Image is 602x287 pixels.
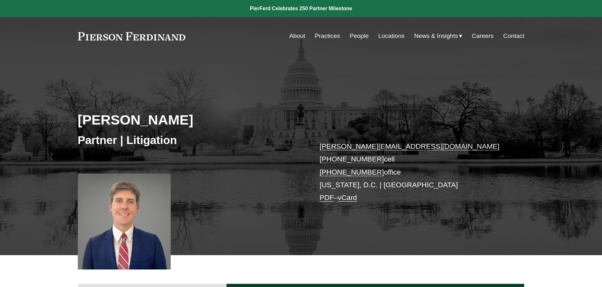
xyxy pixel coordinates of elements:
[320,168,384,176] a: [PHONE_NUMBER]
[378,30,405,42] a: Locations
[320,140,506,204] p: cell office [US_STATE], D.C. | [GEOGRAPHIC_DATA] –
[320,155,384,163] a: [PHONE_NUMBER]
[503,30,524,42] a: Contact
[414,30,462,42] a: folder dropdown
[320,194,334,202] a: PDF
[472,30,494,42] a: Careers
[414,31,458,42] span: News & Insights
[315,30,340,42] a: Practices
[350,30,369,42] a: People
[289,30,305,42] a: About
[320,142,500,150] a: [PERSON_NAME][EMAIL_ADDRESS][DOMAIN_NAME]
[78,133,301,147] h3: Partner | Litigation
[338,194,357,202] a: vCard
[78,111,301,128] h2: [PERSON_NAME]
